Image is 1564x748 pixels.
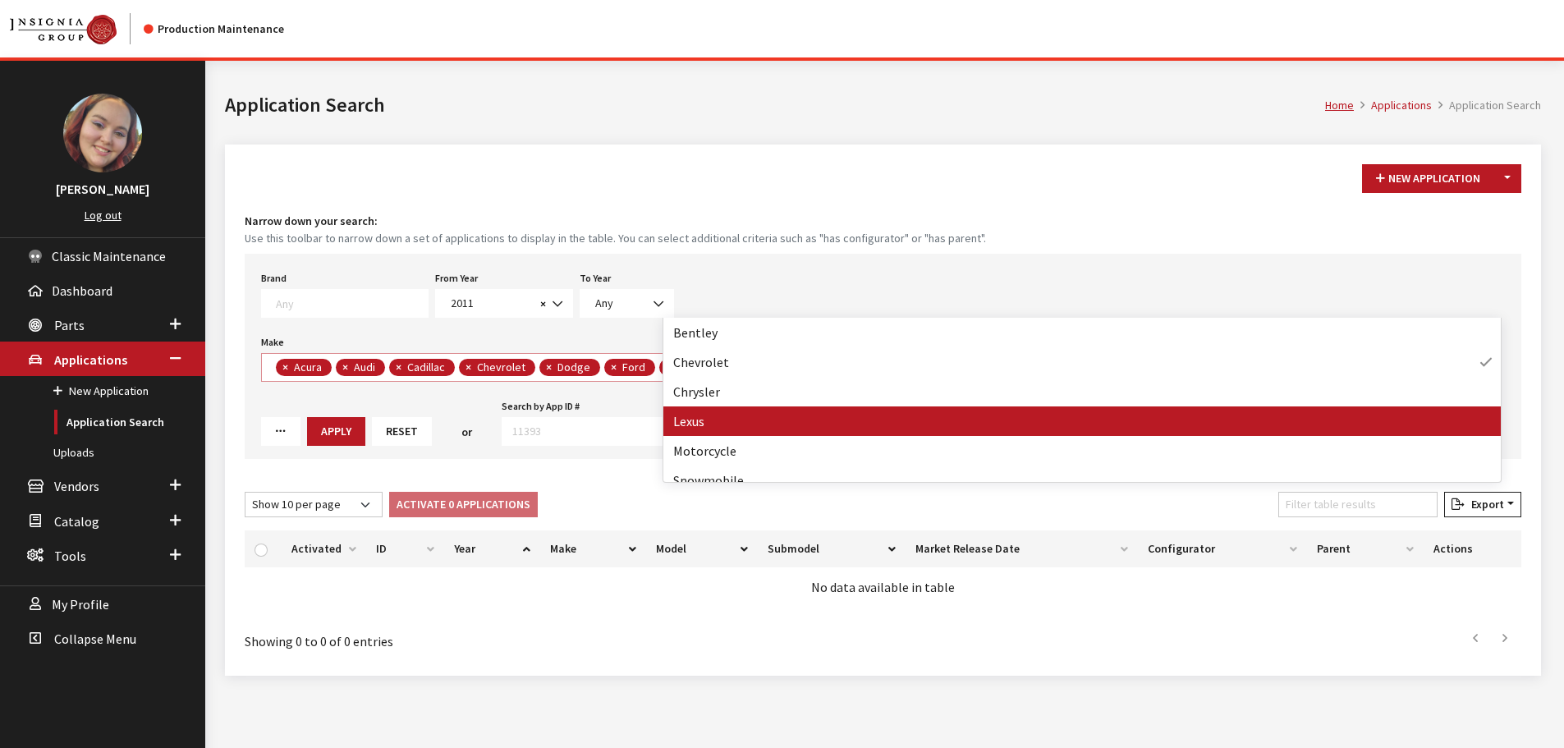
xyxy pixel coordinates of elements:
th: Submodel: activate to sort column ascending [758,530,906,567]
li: Chevrolet [459,359,535,376]
span: Parts [54,317,85,333]
h1: Application Search [225,90,1325,120]
li: Chrysler [663,377,1501,406]
button: Remove item [659,359,676,376]
li: Applications [1354,97,1432,114]
span: Chevrolet [475,360,530,374]
button: Remove item [389,359,406,376]
li: Snowmobile [663,466,1501,495]
a: Log out [85,208,122,223]
li: Application Search [1432,97,1541,114]
span: Audi [352,360,379,374]
button: Remove item [276,359,292,376]
span: × [466,360,471,374]
input: Filter table results [1278,492,1438,517]
h4: Narrow down your search: [245,213,1521,230]
span: Catalog [54,513,99,530]
label: Make [261,335,284,350]
label: To Year [580,271,611,286]
td: No data available in table [245,567,1521,607]
span: × [342,360,348,374]
small: Use this toolbar to narrow down a set of applications to display in the table. You can select add... [245,230,1521,247]
th: Activated: activate to sort column ascending [282,530,366,567]
th: Model: activate to sort column ascending [646,530,759,567]
th: Year: activate to sort column ascending [444,530,540,567]
span: or [461,424,472,441]
button: Remove item [539,359,556,376]
th: Parent: activate to sort column ascending [1307,530,1424,567]
button: Remove all items [535,295,546,314]
th: ID: activate to sort column ascending [366,530,444,567]
span: × [546,360,552,374]
th: Market Release Date: activate to sort column ascending [906,530,1138,567]
span: × [611,360,617,374]
h3: [PERSON_NAME] [16,179,189,199]
th: Configurator: activate to sort column ascending [1138,530,1307,567]
textarea: Search [276,296,428,310]
label: From Year [435,271,478,286]
li: Chevrolet [663,347,1501,377]
li: Audi [336,359,385,376]
button: Apply [307,417,365,446]
button: New Application [1362,164,1494,193]
span: Any [580,289,674,318]
button: Reset [372,417,432,446]
span: Classic Maintenance [52,248,166,264]
span: Ford [621,360,649,374]
span: 2011 [446,295,535,312]
li: Dodge [539,359,600,376]
a: Insignia Group logo [10,13,144,44]
span: Dashboard [52,282,112,299]
li: Motorcycle [663,436,1501,466]
button: Remove item [459,359,475,376]
input: 11393 [502,417,667,446]
div: Showing 0 to 0 of 0 entries [245,620,765,651]
span: Applications [54,351,127,368]
th: Actions [1424,530,1521,567]
button: Remove item [336,359,352,376]
a: Home [1325,98,1354,112]
span: Any [590,295,663,312]
span: × [282,360,288,374]
button: Export [1444,492,1521,517]
label: Brand [261,271,287,286]
img: Catalog Maintenance [10,15,117,44]
span: Acura [292,360,326,374]
li: Bentley [663,318,1501,347]
li: Ford [604,359,655,376]
li: Cadillac [389,359,455,376]
span: × [396,360,401,374]
span: Export [1465,497,1504,512]
span: Any [595,296,613,310]
li: GMC [659,359,709,376]
span: 2011 [435,289,573,318]
span: Dodge [556,360,594,374]
button: Remove item [604,359,621,376]
div: Production Maintenance [144,21,284,38]
span: Tools [54,548,86,564]
span: Vendors [54,479,99,495]
span: My Profile [52,596,109,613]
span: Cadillac [406,360,449,374]
li: Acura [276,359,332,376]
span: × [540,296,546,311]
li: Lexus [663,406,1501,436]
label: Search by App ID # [502,399,580,414]
th: Make: activate to sort column ascending [540,530,645,567]
span: Collapse Menu [54,631,136,647]
img: Cheyenne Dorton [63,94,142,172]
